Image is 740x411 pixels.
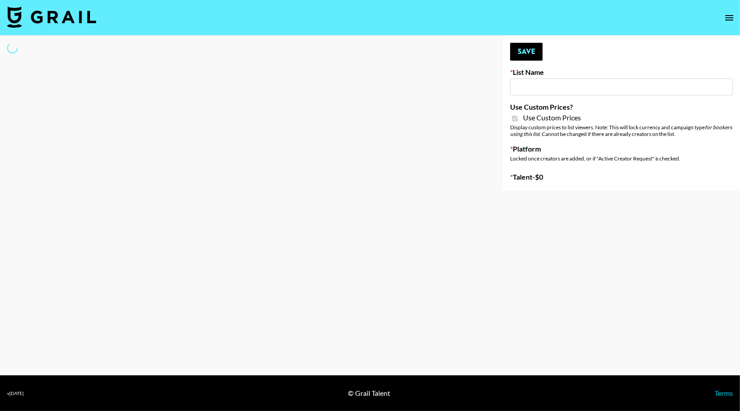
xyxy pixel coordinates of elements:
[720,9,738,27] button: open drawer
[510,155,733,162] div: Locked once creators are added, or if "Active Creator Request" is checked.
[510,43,543,61] button: Save
[523,113,581,122] span: Use Custom Prices
[7,390,24,396] div: v [DATE]
[510,103,733,111] label: Use Custom Prices?
[510,124,732,137] em: for bookers using this list
[348,389,390,398] div: © Grail Talent
[510,124,733,137] div: Display custom prices to list viewers. Note: This will lock currency and campaign type . Cannot b...
[510,173,733,181] label: Talent - $ 0
[715,389,733,397] a: Terms
[7,6,96,28] img: Grail Talent
[510,144,733,153] label: Platform
[510,68,733,77] label: List Name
